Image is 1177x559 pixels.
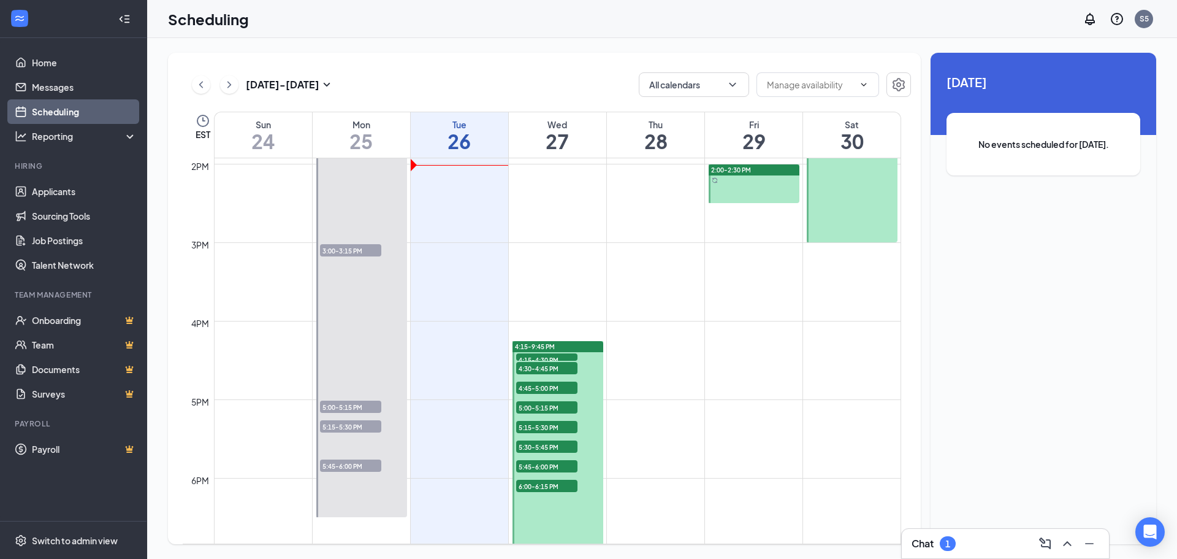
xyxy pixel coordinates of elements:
h1: 26 [411,131,508,152]
svg: ChevronLeft [195,77,207,92]
button: ChevronUp [1057,534,1077,553]
span: No events scheduled for [DATE]. [971,137,1116,151]
span: 5:00-5:15 PM [516,401,577,414]
h3: Chat [912,537,934,550]
div: Open Intercom Messenger [1135,517,1165,547]
div: Team Management [15,290,134,300]
button: ChevronRight [220,75,238,94]
svg: Collapse [118,13,131,25]
svg: ChevronDown [859,80,869,90]
span: 2:00-2:30 PM [711,166,751,174]
svg: ChevronRight [223,77,235,92]
a: August 27, 2025 [509,112,606,158]
div: Mon [313,118,410,131]
h1: 28 [607,131,704,152]
a: Applicants [32,179,137,204]
span: 4:15-4:30 PM [516,353,577,366]
a: DocumentsCrown [32,357,137,382]
svg: ComposeMessage [1038,536,1053,551]
a: Sourcing Tools [32,204,137,228]
button: Minimize [1080,534,1099,553]
h1: Scheduling [168,9,249,29]
a: TeamCrown [32,333,137,357]
span: 3:00-3:15 PM [320,244,381,256]
div: 1 [945,539,950,549]
span: 5:00-5:15 PM [320,401,381,413]
svg: Minimize [1082,536,1097,551]
h1: 29 [705,131,802,152]
div: Wed [509,118,606,131]
span: 4:15-9:45 PM [515,342,555,351]
div: Hiring [15,161,134,171]
div: 5pm [189,395,211,409]
span: 5:30-5:45 PM [516,441,577,453]
a: Home [32,50,137,75]
a: Talent Network [32,253,137,277]
div: Thu [607,118,704,131]
a: August 24, 2025 [215,112,312,158]
svg: SmallChevronDown [319,77,334,92]
a: SurveysCrown [32,382,137,406]
span: 5:15-5:30 PM [320,420,381,433]
a: August 25, 2025 [313,112,410,158]
svg: ChevronUp [1060,536,1075,551]
span: EST [196,128,210,141]
div: Tue [411,118,508,131]
input: Manage availability [767,78,854,91]
div: Sun [215,118,312,131]
span: 5:45-6:00 PM [516,460,577,472]
svg: WorkstreamLogo [13,12,26,25]
button: All calendarsChevronDown [639,72,749,97]
a: Scheduling [32,99,137,124]
svg: Clock [196,114,210,128]
div: S5 [1140,13,1149,24]
a: August 30, 2025 [803,112,901,158]
button: ComposeMessage [1035,534,1055,553]
svg: QuestionInfo [1110,12,1124,26]
h1: 27 [509,131,606,152]
div: Fri [705,118,802,131]
button: ChevronLeft [192,75,210,94]
div: 3pm [189,238,211,252]
div: Switch to admin view [32,534,118,547]
span: 6:00-6:15 PM [516,480,577,492]
div: Reporting [32,130,137,142]
span: 4:30-4:45 PM [516,362,577,374]
a: OnboardingCrown [32,308,137,333]
svg: Notifications [1083,12,1097,26]
a: Job Postings [32,228,137,253]
span: 5:45-6:00 PM [320,460,381,472]
span: [DATE] [947,72,1140,91]
a: August 28, 2025 [607,112,704,158]
h1: 25 [313,131,410,152]
a: PayrollCrown [32,437,137,461]
h1: 24 [215,131,312,152]
span: 4:45-5:00 PM [516,382,577,394]
span: 5:15-5:30 PM [516,421,577,433]
div: Sat [803,118,901,131]
a: August 26, 2025 [411,112,508,158]
h3: [DATE] - [DATE] [246,78,319,91]
h1: 30 [803,131,901,152]
div: 6pm [189,474,211,487]
svg: ChevronDown [726,79,739,91]
svg: Sync [712,177,718,183]
a: Messages [32,75,137,99]
svg: Analysis [15,130,27,142]
div: 2pm [189,160,211,173]
div: Payroll [15,418,134,429]
svg: Settings [15,534,27,547]
button: Settings [886,72,911,97]
svg: Settings [891,77,906,92]
a: August 29, 2025 [705,112,802,158]
div: 4pm [189,317,211,330]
